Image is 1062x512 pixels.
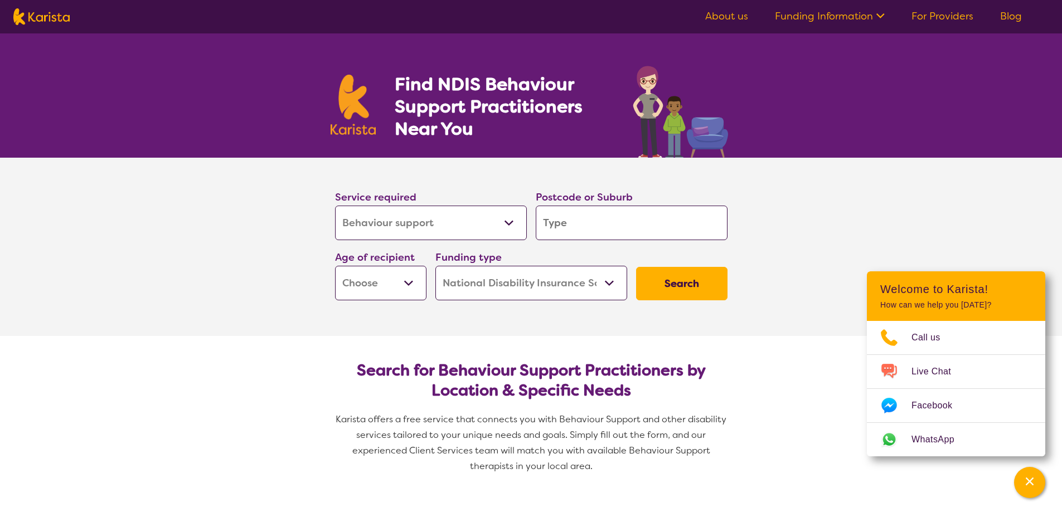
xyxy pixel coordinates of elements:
label: Funding type [435,251,502,264]
span: Call us [911,329,954,346]
img: behaviour-support [630,60,732,158]
button: Search [636,267,728,300]
a: Web link opens in a new tab. [867,423,1045,456]
ul: Choose channel [867,321,1045,456]
img: Karista logo [13,8,70,25]
span: Facebook [911,397,966,414]
p: Karista offers a free service that connects you with Behaviour Support and other disability servi... [331,412,732,474]
a: About us [705,9,748,23]
h1: Find NDIS Behaviour Support Practitioners Near You [395,73,610,140]
label: Postcode or Suburb [536,191,633,204]
span: WhatsApp [911,431,968,448]
h2: Welcome to Karista! [880,282,1032,296]
div: Channel Menu [867,271,1045,456]
label: Age of recipient [335,251,415,264]
input: Type [536,206,728,240]
h2: Search for Behaviour Support Practitioners by Location & Specific Needs [344,360,719,401]
a: For Providers [911,9,973,23]
a: Funding Information [775,9,885,23]
span: Live Chat [911,363,964,380]
label: Service required [335,191,416,204]
button: Channel Menu [1014,467,1045,498]
p: How can we help you [DATE]? [880,300,1032,310]
a: Blog [1000,9,1022,23]
img: Karista logo [331,75,376,135]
